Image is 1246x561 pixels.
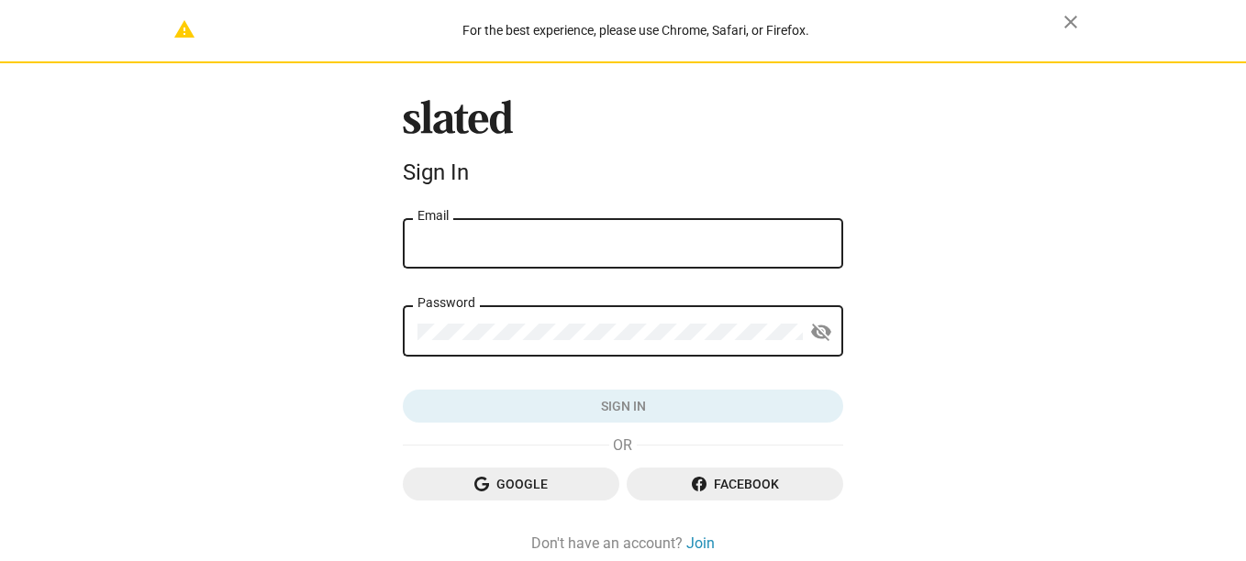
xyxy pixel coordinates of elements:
[403,159,843,185] div: Sign In
[208,18,1063,43] div: For the best experience, please use Chrome, Safari, or Firefox.
[641,467,829,500] span: Facebook
[686,533,715,553] a: Join
[403,100,843,193] sl-branding: Sign In
[803,314,840,351] button: Show password
[403,467,619,500] button: Google
[173,18,195,40] mat-icon: warning
[417,467,605,500] span: Google
[403,533,843,553] div: Don't have an account?
[627,467,843,500] button: Facebook
[810,318,832,346] mat-icon: visibility_off
[1060,11,1082,33] mat-icon: close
